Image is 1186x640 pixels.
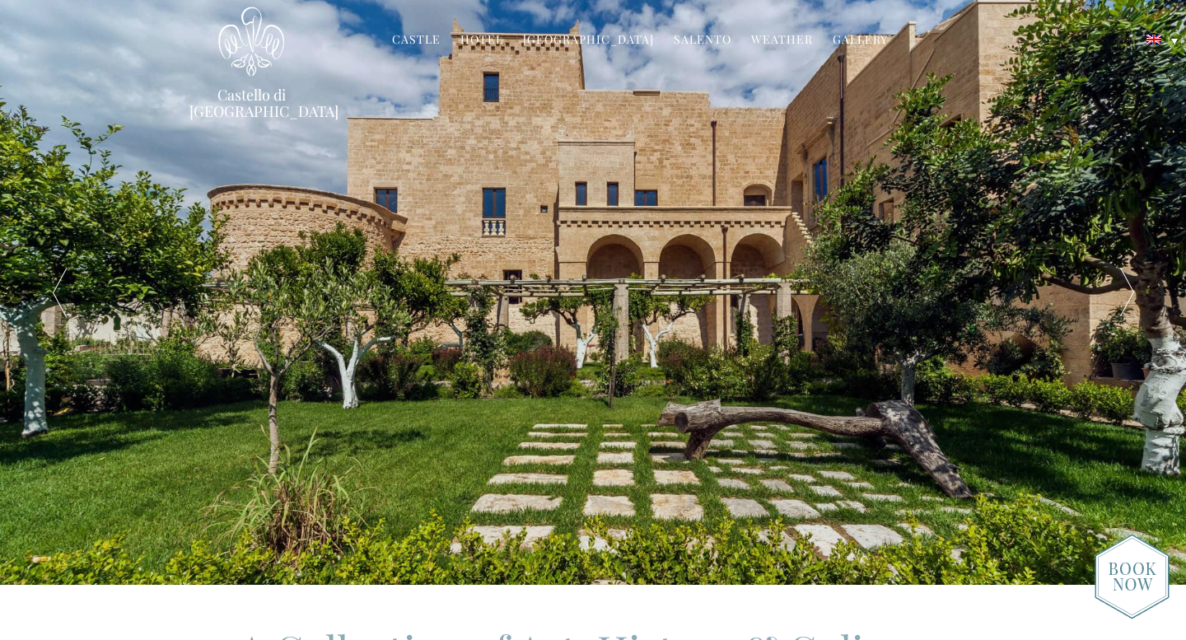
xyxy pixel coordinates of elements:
[189,86,313,119] a: Castello di [GEOGRAPHIC_DATA]
[674,31,731,50] a: Salento
[460,31,503,50] a: Hotel
[751,31,813,50] a: Weather
[833,31,888,50] a: Gallery
[1095,534,1170,619] img: new-booknow.png
[392,31,441,50] a: Castle
[1146,35,1161,44] img: English
[218,7,284,77] img: Castello di Ugento
[523,31,654,50] a: [GEOGRAPHIC_DATA]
